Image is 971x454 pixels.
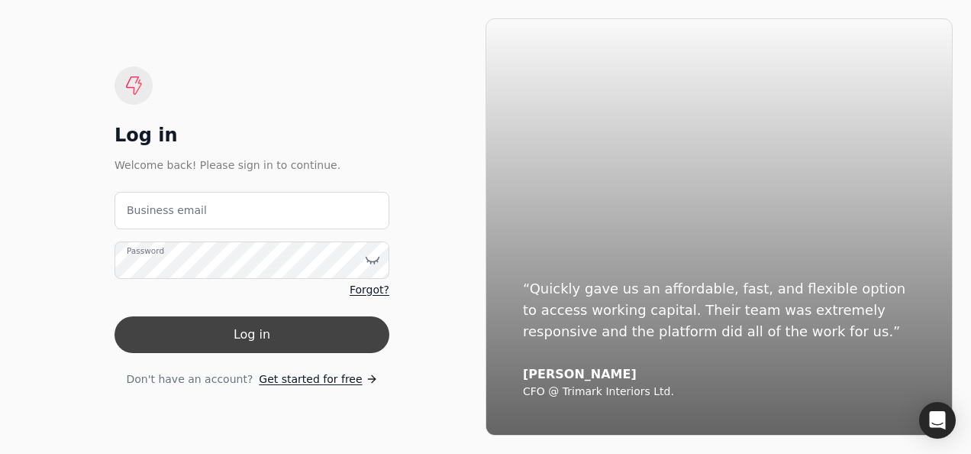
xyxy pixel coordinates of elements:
[259,371,362,388] span: Get started for free
[126,371,253,388] span: Don't have an account?
[127,245,164,258] label: Password
[523,367,915,382] div: [PERSON_NAME]
[127,203,207,219] label: Business email
[115,157,389,173] div: Welcome back! Please sign in to continue.
[259,371,377,388] a: Get started for free
[919,402,956,439] div: Open Intercom Messenger
[350,282,389,298] a: Forgot?
[523,278,915,342] div: “Quickly gave us an affordable, fast, and flexible option to access working capital. Their team w...
[523,385,915,399] div: CFO @ Trimark Interiors Ltd.
[115,316,389,353] button: Log in
[115,123,389,148] div: Log in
